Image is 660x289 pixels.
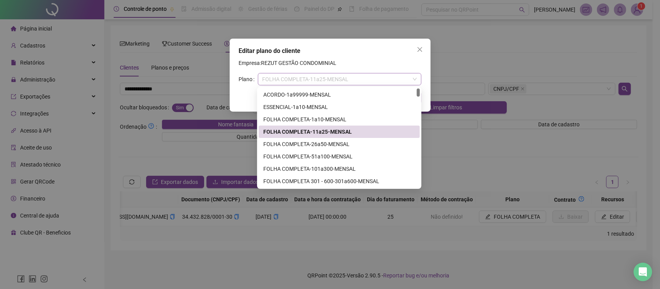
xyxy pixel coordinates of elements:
div: Open Intercom Messenger [634,263,652,281]
span: close [417,46,423,53]
div: FOLHA COMPLETA - 11 a 25 - MENSAL [263,127,415,136]
div: ESSENCIAL - 1 a 10 - MENSAL [263,103,415,111]
div: Editar plano do cliente [239,46,421,56]
button: Close [414,43,426,56]
div: FOLHA COMPLETA - 51 a 100 - MENSAL [263,152,415,161]
span: Empresa: REZUT GESTÃO CONDOMINIAL [239,60,337,66]
span: FOLHA COMPLETA - 11 a 25 - MENSAL [263,73,417,85]
div: FOLHA COMPLETA - 101 a 300 - MENSAL [263,165,415,173]
div: ACORDO - 1 a 99999 - MENSAL [263,90,415,99]
div: FOLHA COMPLETA - 1 a 10 - MENSAL [263,115,415,124]
div: FOLHA COMPLETA - 26 a 50 - MENSAL [263,140,415,148]
label: Plano [239,73,258,85]
div: FOLHA COMPLETA 301 - 600 - 301 a 600 - MENSAL [263,177,415,185]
